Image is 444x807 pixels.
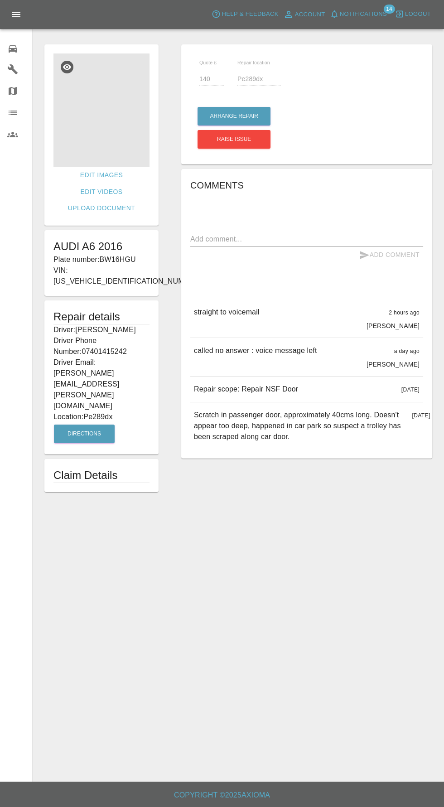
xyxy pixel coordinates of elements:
[412,412,430,419] span: [DATE]
[199,60,217,65] span: Quote £
[209,7,280,21] button: Help & Feedback
[64,200,139,217] a: Upload Document
[194,307,260,318] p: straight to voicemail
[401,387,420,393] span: [DATE]
[393,7,433,21] button: Logout
[77,184,126,200] a: Edit Videos
[222,9,278,19] span: Help & Feedback
[383,5,395,14] span: 14
[53,324,150,335] p: Driver: [PERSON_NAME]
[405,9,431,19] span: Logout
[7,789,437,802] h6: Copyright © 2025 Axioma
[53,309,150,324] h5: Repair details
[340,9,387,19] span: Notifications
[198,107,270,126] button: Arrange Repair
[53,53,150,167] img: c6a2b33a-58cb-49b5-9486-e9f65b478f20
[54,425,115,443] button: Directions
[5,4,27,25] button: Open drawer
[198,130,270,149] button: Raise issue
[389,309,420,316] span: 2 hours ago
[53,411,150,422] p: Location: Pe289dx
[77,167,126,184] a: Edit Images
[237,60,270,65] span: Repair location
[53,335,150,357] p: Driver Phone Number: 07401415242
[367,321,420,330] p: [PERSON_NAME]
[194,410,405,442] p: Scratch in passenger door, approximately 40cms long. Doesn't appear too deep, happened in car par...
[190,178,423,193] h6: Comments
[367,360,420,369] p: [PERSON_NAME]
[53,239,150,254] h1: AUDI A6 2016
[53,265,150,287] p: VIN: [US_VEHICLE_IDENTIFICATION_NUMBER]
[194,384,298,395] p: Repair scope: Repair NSF Door
[53,254,150,265] p: Plate number: BW16HGU
[194,345,317,356] p: called no answer : voice message left
[53,357,150,411] p: Driver Email: [PERSON_NAME][EMAIL_ADDRESS][PERSON_NAME][DOMAIN_NAME]
[295,10,325,20] span: Account
[394,348,420,354] span: a day ago
[53,468,150,483] h1: Claim Details
[281,7,328,22] a: Account
[328,7,389,21] button: Notifications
